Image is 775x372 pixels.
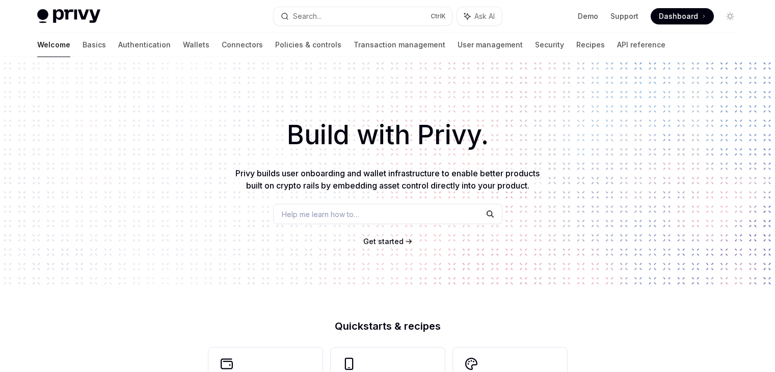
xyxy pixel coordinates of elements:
[293,10,322,22] div: Search...
[16,115,759,155] h1: Build with Privy.
[457,7,502,25] button: Ask AI
[354,33,445,57] a: Transaction management
[431,12,446,20] span: Ctrl K
[275,33,341,57] a: Policies & controls
[222,33,263,57] a: Connectors
[659,11,698,21] span: Dashboard
[576,33,605,57] a: Recipes
[474,11,495,21] span: Ask AI
[722,8,738,24] button: Toggle dark mode
[37,33,70,57] a: Welcome
[617,33,665,57] a: API reference
[183,33,209,57] a: Wallets
[208,321,567,331] h2: Quickstarts & recipes
[578,11,598,21] a: Demo
[274,7,452,25] button: Search...CtrlK
[535,33,564,57] a: Security
[651,8,714,24] a: Dashboard
[282,209,359,220] span: Help me learn how to…
[235,168,540,191] span: Privy builds user onboarding and wallet infrastructure to enable better products built on crypto ...
[458,33,523,57] a: User management
[610,11,638,21] a: Support
[363,237,404,246] span: Get started
[83,33,106,57] a: Basics
[363,236,404,247] a: Get started
[118,33,171,57] a: Authentication
[37,9,100,23] img: light logo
